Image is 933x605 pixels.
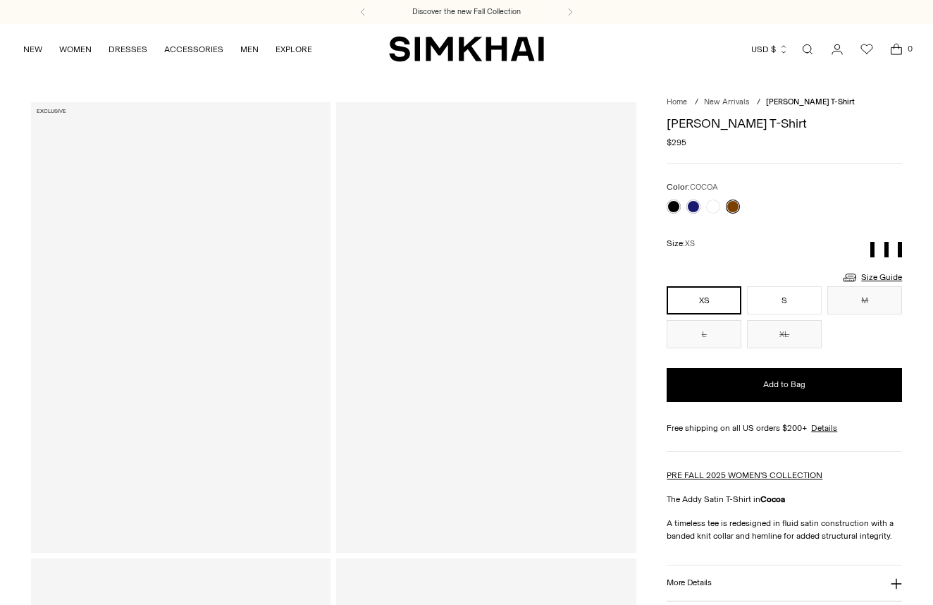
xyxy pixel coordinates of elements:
[853,35,881,63] a: Wishlist
[667,470,822,480] a: PRE FALL 2025 WOMEN'S COLLECTION
[793,35,822,63] a: Open search modal
[903,42,916,55] span: 0
[667,97,687,106] a: Home
[685,239,695,248] span: XS
[823,35,851,63] a: Go to the account page
[704,97,749,106] a: New Arrivals
[667,517,902,542] p: A timeless tee is redesigned in fluid satin construction with a banded knit collar and hemline fo...
[757,97,760,109] div: /
[811,422,837,434] a: Details
[276,34,312,65] a: EXPLORE
[667,181,718,194] label: Color:
[751,34,789,65] button: USD $
[23,34,42,65] a: NEW
[695,97,698,109] div: /
[667,493,902,506] p: The Addy Satin T-Shirt in
[240,34,259,65] a: MEN
[667,566,902,601] button: More Details
[690,183,718,192] span: COCOA
[760,494,785,504] strong: Cocoa
[667,422,902,434] div: Free shipping on all US orders $200+
[31,102,330,552] a: Addy Satin T-Shirt
[412,6,521,18] a: Discover the new Fall Collection
[841,269,902,286] a: Size Guide
[827,286,902,314] button: M
[667,136,686,149] span: $295
[164,34,223,65] a: ACCESSORIES
[667,368,902,402] button: Add to Bag
[766,97,855,106] span: [PERSON_NAME] T-Shirt
[747,286,822,314] button: S
[667,117,902,130] h1: [PERSON_NAME] T-Shirt
[336,102,636,552] a: Addy Satin T-Shirt
[763,379,805,391] span: Add to Bag
[389,35,544,63] a: SIMKHAI
[667,97,902,109] nav: breadcrumbs
[667,286,741,314] button: XS
[747,320,822,348] button: XL
[667,237,695,250] label: Size:
[109,34,147,65] a: DRESSES
[882,35,910,63] a: Open cart modal
[59,34,92,65] a: WOMEN
[667,578,711,587] h3: More Details
[667,320,741,348] button: L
